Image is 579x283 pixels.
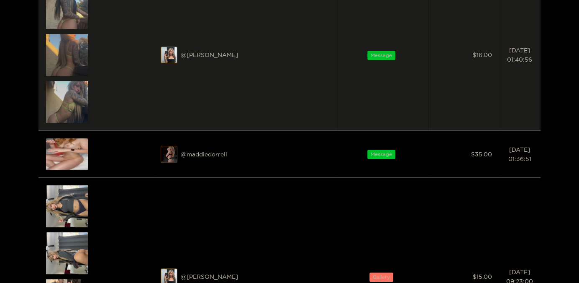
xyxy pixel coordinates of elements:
[367,150,395,159] span: Message
[369,273,393,282] span: Gallery
[473,273,492,280] span: $ 15.00
[161,47,178,64] img: rambh-e806fc9b-dc4e-432a-aa48-ee3b79176d4e.jpeg
[161,146,331,163] div: @ maddiedorrell
[161,47,331,63] div: @ [PERSON_NAME]
[46,138,88,170] img: vc4ug-2.56333325.png
[161,146,178,163] img: ytvny-whatsapp-image-2022-12-13-at-3-59-36-pm.jpeg
[367,51,395,60] span: Message
[473,52,492,58] span: $ 16.00
[507,47,532,62] span: [DATE] 01:40:56
[471,151,492,157] span: $ 35.00
[508,146,531,162] span: [DATE] 01:36:51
